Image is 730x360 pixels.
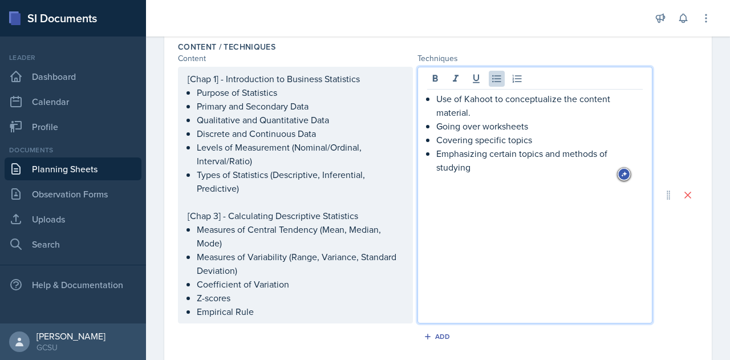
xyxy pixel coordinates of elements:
div: Add [426,332,451,341]
div: Leader [5,52,141,63]
label: Content / Techniques [178,41,275,52]
div: Help & Documentation [5,273,141,296]
p: Measures of Central Tendency (Mean, Median, Mode) [197,223,403,250]
div: GCSU [36,342,106,353]
p: Types of Statistics (Descriptive, Inferential, Predictive) [197,168,403,195]
a: Calendar [5,90,141,113]
p: Qualitative and Quantitative Data [197,113,403,127]
p: [Chap 1] - Introduction to Business Statistics [188,72,403,86]
a: Search [5,233,141,256]
p: Primary and Secondary Data [197,99,403,113]
p: Use of Kahoot to conceptualize the content material. [436,92,643,119]
div: Techniques [417,52,652,64]
p: Z-scores [197,291,403,305]
a: Observation Forms [5,183,141,205]
p: Going over worksheets [436,119,643,133]
a: Dashboard [5,65,141,88]
a: Uploads [5,208,141,230]
p: Measures of Variability (Range, Variance, Standard Deviation) [197,250,403,277]
p: Purpose of Statistics [197,86,403,99]
div: Content [178,52,413,64]
div: Documents [5,145,141,155]
p: Coefficient of Variation [197,277,403,291]
p: Covering specific topics [436,133,643,147]
p: Discrete and Continuous Data [197,127,403,140]
p: [Chap 3] - Calculating Descriptive Statistics [188,209,403,223]
div: [PERSON_NAME] [36,330,106,342]
a: Profile [5,115,141,138]
p: Empirical Rule [197,305,403,318]
button: Add [420,328,457,345]
p: Emphasizing certain topics and methods of studying [436,147,643,174]
p: Levels of Measurement (Nominal/Ordinal, Interval/Ratio) [197,140,403,168]
a: Planning Sheets [5,157,141,180]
